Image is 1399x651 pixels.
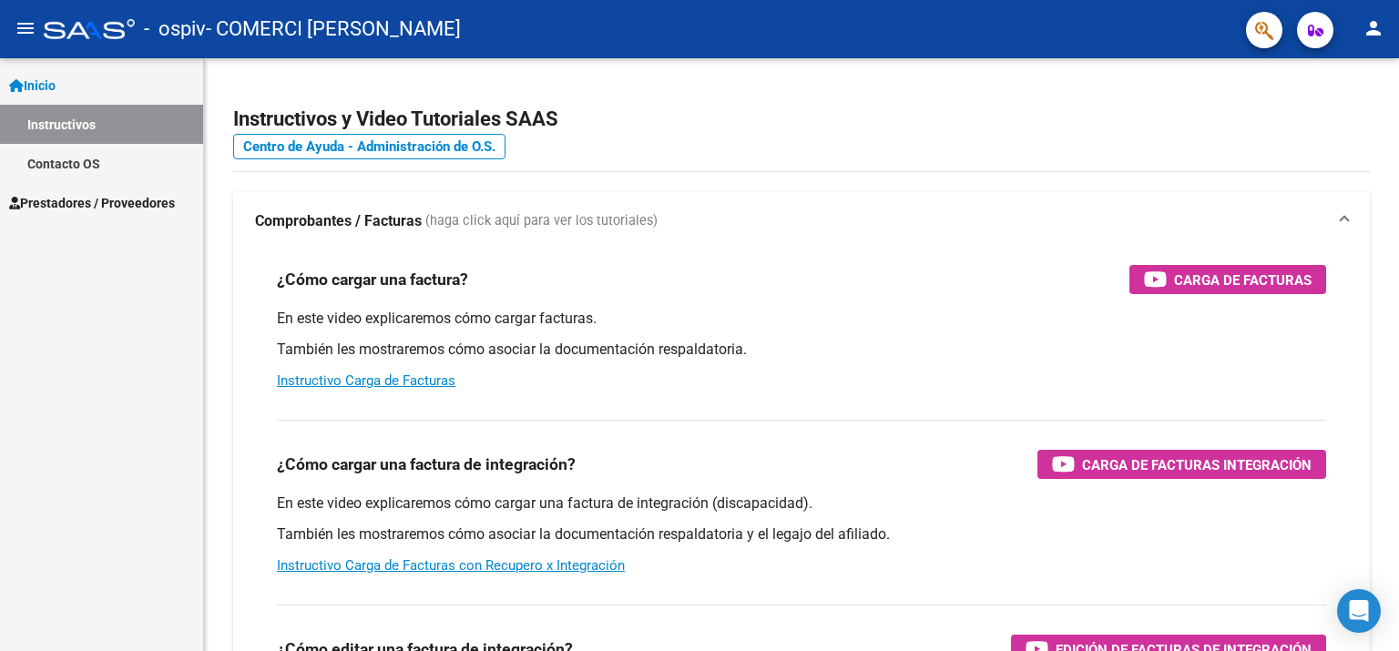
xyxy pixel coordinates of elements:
a: Instructivo Carga de Facturas [277,372,455,389]
a: Instructivo Carga de Facturas con Recupero x Integración [277,557,625,574]
p: En este video explicaremos cómo cargar una factura de integración (discapacidad). [277,493,1326,514]
a: Centro de Ayuda - Administración de O.S. [233,134,505,159]
button: Carga de Facturas Integración [1037,450,1326,479]
h2: Instructivos y Video Tutoriales SAAS [233,102,1370,137]
mat-expansion-panel-header: Comprobantes / Facturas (haga click aquí para ver los tutoriales) [233,192,1370,250]
span: - COMERCI [PERSON_NAME] [206,9,461,49]
span: Prestadores / Proveedores [9,193,175,213]
span: (haga click aquí para ver los tutoriales) [425,211,658,231]
p: En este video explicaremos cómo cargar facturas. [277,309,1326,329]
h3: ¿Cómo cargar una factura de integración? [277,452,576,477]
strong: Comprobantes / Facturas [255,211,422,231]
span: Inicio [9,76,56,96]
p: También les mostraremos cómo asociar la documentación respaldatoria y el legajo del afiliado. [277,524,1326,544]
p: También les mostraremos cómo asociar la documentación respaldatoria. [277,340,1326,360]
div: Open Intercom Messenger [1337,589,1381,633]
mat-icon: menu [15,17,36,39]
span: - ospiv [144,9,206,49]
span: Carga de Facturas Integración [1082,453,1312,476]
span: Carga de Facturas [1174,269,1312,291]
h3: ¿Cómo cargar una factura? [277,267,468,292]
mat-icon: person [1363,17,1384,39]
button: Carga de Facturas [1129,265,1326,294]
